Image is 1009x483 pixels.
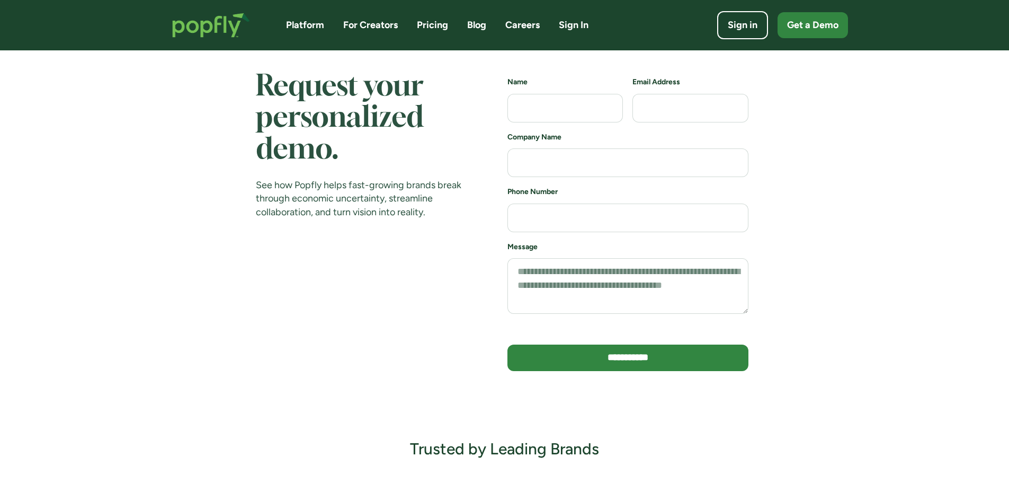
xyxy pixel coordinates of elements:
a: Careers [505,19,540,32]
a: Sign in [717,11,768,39]
a: Sign In [559,19,588,32]
h6: Company Name [507,132,748,143]
h6: Email Address [632,77,748,87]
a: Platform [286,19,324,32]
a: Get a Demo [778,12,848,38]
a: For Creators [343,19,398,32]
h3: Trusted by Leading Brands [410,439,599,459]
div: Sign in [728,19,757,32]
h6: Phone Number [507,187,748,197]
div: See how Popfly helps fast-growing brands break through economic uncertainty, streamline collabora... [256,179,465,219]
a: home [162,2,261,48]
a: Blog [467,19,486,32]
form: demo schedule [507,77,748,381]
h6: Message [507,242,748,252]
h6: Name [507,77,623,87]
a: Pricing [417,19,448,32]
h1: Request your personalized demo. [256,72,465,166]
div: Get a Demo [787,19,838,32]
